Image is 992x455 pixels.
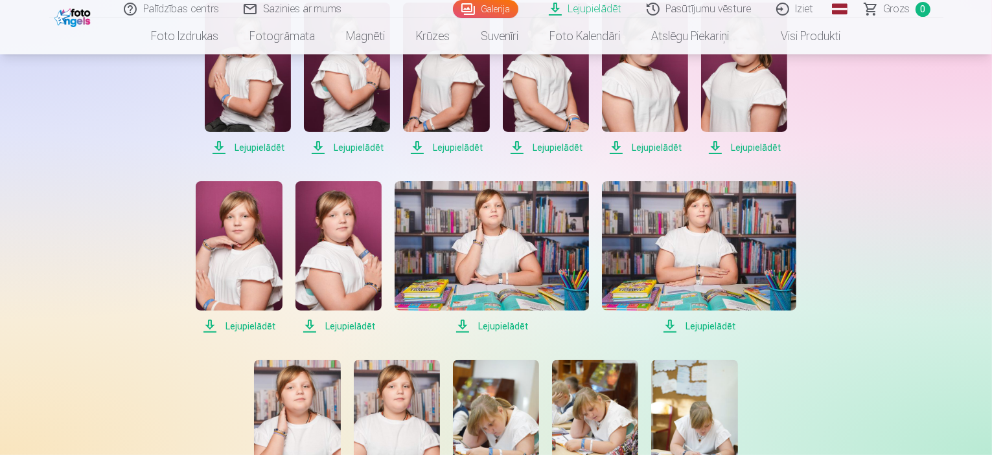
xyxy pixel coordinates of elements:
[701,140,787,155] span: Lejupielādēt
[205,3,291,155] a: Lejupielādēt
[205,140,291,155] span: Lejupielādēt
[304,140,390,155] span: Lejupielādēt
[136,18,235,54] a: Foto izdrukas
[884,1,910,17] span: Grozs
[602,3,688,155] a: Lejupielādēt
[745,18,857,54] a: Visi produkti
[395,318,589,334] span: Lejupielādēt
[636,18,745,54] a: Atslēgu piekariņi
[701,3,787,155] a: Lejupielādēt
[503,140,589,155] span: Lejupielādēt
[403,3,489,155] a: Lejupielādēt
[295,181,382,334] a: Lejupielādēt
[466,18,535,54] a: Suvenīri
[602,181,796,334] a: Lejupielādēt
[295,318,382,334] span: Lejupielādēt
[602,140,688,155] span: Lejupielādēt
[916,2,930,17] span: 0
[602,318,796,334] span: Lejupielādēt
[535,18,636,54] a: Foto kalendāri
[196,181,282,334] a: Lejupielādēt
[395,181,589,334] a: Lejupielādēt
[54,5,94,27] img: /fa1
[331,18,401,54] a: Magnēti
[196,318,282,334] span: Lejupielādēt
[403,140,489,155] span: Lejupielādēt
[235,18,331,54] a: Fotogrāmata
[304,3,390,155] a: Lejupielādēt
[401,18,466,54] a: Krūzes
[503,3,589,155] a: Lejupielādēt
